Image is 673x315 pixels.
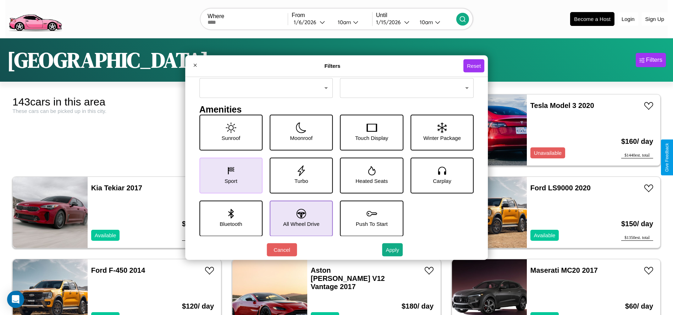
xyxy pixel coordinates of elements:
[423,133,461,142] p: Winter Package
[91,266,145,274] a: Ford F-450 2014
[267,243,297,256] button: Cancel
[664,143,669,172] div: Give Feedback
[311,266,385,290] a: Aston [PERSON_NAME] V12 Vantage 2017
[7,291,24,308] div: Open Intercom Messenger
[355,133,388,142] p: Touch Display
[340,67,474,78] h4: Transmission
[636,53,666,67] button: Filters
[294,19,320,26] div: 1 / 6 / 2026
[414,18,456,26] button: 10am
[463,59,484,72] button: Reset
[222,133,241,142] p: Sunroof
[355,176,388,185] p: Heated Seats
[621,213,653,235] h3: $ 150 / day
[208,13,288,20] label: Where
[416,19,435,26] div: 10am
[199,104,474,114] h4: Amenities
[621,130,653,153] h3: $ 160 / day
[5,4,65,33] img: logo
[376,12,456,18] label: Until
[376,19,404,26] div: 1 / 15 / 2026
[642,12,668,26] button: Sign Up
[530,102,594,109] a: Tesla Model 3 2020
[202,63,463,69] h4: Filters
[294,176,308,185] p: Turbo
[570,12,614,26] button: Become a Host
[292,12,372,18] label: From
[7,45,209,75] h1: [GEOGRAPHIC_DATA]
[530,266,598,274] a: Maserati MC20 2017
[621,235,653,241] div: $ 1350 est. total
[334,19,353,26] div: 10am
[220,219,242,228] p: Bluetooth
[182,213,214,235] h3: $ 170 / day
[382,243,403,256] button: Apply
[12,108,221,114] div: These cars can be picked up in this city.
[225,176,237,185] p: Sport
[182,235,214,241] div: $ 1530 est. total
[332,18,372,26] button: 10am
[646,56,662,64] div: Filters
[292,18,332,26] button: 1/6/2026
[283,219,320,228] p: All Wheel Drive
[356,219,388,228] p: Push To Start
[91,184,142,192] a: Kia Tekiar 2017
[290,133,313,142] p: Moonroof
[95,230,116,240] p: Available
[534,230,556,240] p: Available
[530,184,591,192] a: Ford LS9000 2020
[12,96,221,108] div: 143 cars in this area
[199,67,333,78] h4: Fuel
[621,153,653,158] div: $ 1440 est. total
[433,176,451,185] p: Carplay
[618,12,638,26] button: Login
[534,148,562,158] p: Unavailable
